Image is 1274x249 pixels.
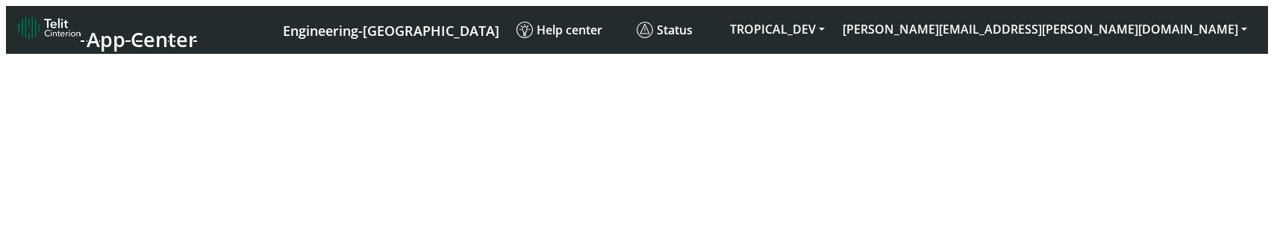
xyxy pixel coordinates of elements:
[282,16,499,43] a: Your current platform instance
[637,22,653,38] img: status.svg
[516,22,602,38] span: Help center
[18,16,81,40] img: logo-telit-cinterion-gw-new.png
[283,22,499,40] span: Engineering-[GEOGRAPHIC_DATA]
[637,22,693,38] span: Status
[631,16,721,44] a: Status
[834,16,1256,43] button: [PERSON_NAME][EMAIL_ADDRESS][PERSON_NAME][DOMAIN_NAME]
[18,12,195,48] a: App Center
[721,16,834,43] button: TROPICAL_DEV
[87,25,197,53] span: App Center
[510,16,631,44] a: Help center
[516,22,533,38] img: knowledge.svg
